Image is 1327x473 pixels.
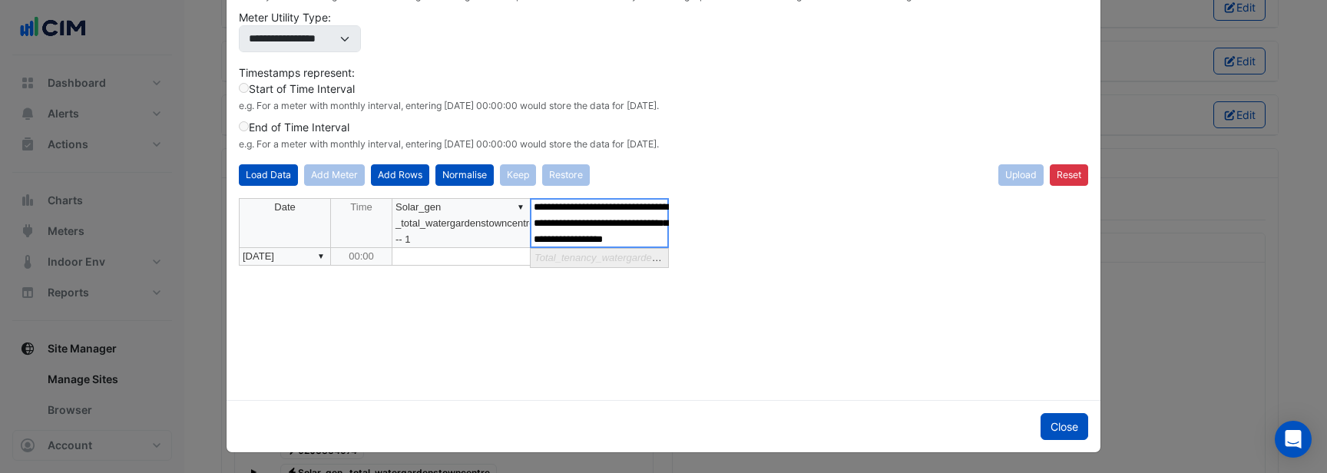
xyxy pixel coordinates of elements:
[515,199,527,215] div: ▼
[331,248,392,266] td: 00:00
[534,252,711,263] em: Total_tenancy_watergardenstowncentre
[239,198,331,248] td: Date
[435,164,494,186] button: Normalise
[1041,413,1088,440] button: Close
[371,164,429,186] button: Add Rows
[239,25,361,52] select: Meter Utility Type:
[239,83,249,93] input: Start of Time Interval e.g. For a meter with monthly interval, entering [DATE] 00:00:00 would sto...
[239,100,659,111] small: e.g. For a meter with monthly interval, entering [DATE] 00:00:00 would store the data for [DATE].
[531,249,668,267] td: --
[239,9,361,52] label: Meter Utility Type:
[1050,164,1088,186] button: Reset
[239,248,331,266] td: [DATE]
[331,198,392,248] td: Time
[239,121,249,131] input: End of Time Interval e.g. For a meter with monthly interval, entering [DATE] 00:00:00 would store...
[315,248,327,264] div: ▼
[239,138,659,150] small: e.g. For a meter with monthly interval, entering [DATE] 00:00:00 would store the data for [DATE].
[239,81,659,113] label: Start of Time Interval
[392,198,531,248] td: Solar_gen _total_watergardenstowncentre -- 1
[1275,421,1312,458] div: Open Intercom Messenger
[239,164,298,186] button: Load Data
[239,64,1088,158] div: Timestamps represent:
[998,164,1044,186] div: Data needs to be normalised before uploading.
[239,119,659,151] label: End of Time Interval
